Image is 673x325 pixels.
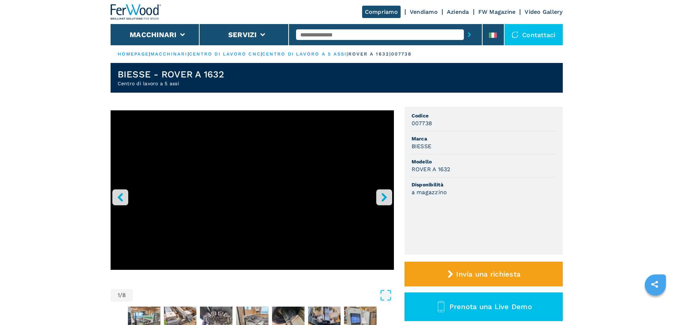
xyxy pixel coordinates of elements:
[412,165,450,173] h3: ROVER A 1632
[135,289,392,302] button: Open Fullscreen
[348,51,391,57] p: rover a 1632 |
[504,24,563,45] div: Contattaci
[118,292,120,298] span: 1
[118,69,224,80] h1: BIESSE - ROVER A 1632
[512,31,519,38] img: Contattaci
[412,181,556,188] span: Disponibilità
[189,51,261,57] a: centro di lavoro cnc
[412,112,556,119] span: Codice
[376,189,392,205] button: right-button
[261,51,262,57] span: |
[643,293,668,320] iframe: Chat
[118,80,224,87] h2: Centro di lavoro a 5 assi
[188,51,189,57] span: |
[228,30,257,39] button: Servizi
[412,142,432,150] h3: BIESSE
[347,51,348,57] span: |
[122,292,126,298] span: 8
[525,8,562,15] a: Video Gallery
[149,51,150,57] span: |
[456,270,520,278] span: Invia una richiesta
[646,275,663,293] a: sharethis
[412,188,447,196] h3: a magazzino
[449,302,532,311] span: Prenota una Live Demo
[391,51,412,57] p: 007738
[120,292,122,298] span: /
[150,51,188,57] a: macchinari
[112,189,128,205] button: left-button
[262,51,347,57] a: centro di lavoro a 5 assi
[405,292,563,321] button: Prenota una Live Demo
[130,30,177,39] button: Macchinari
[412,135,556,142] span: Marca
[405,262,563,286] button: Invia una richiesta
[447,8,469,15] a: Azienda
[412,158,556,165] span: Modello
[118,51,149,57] a: HOMEPAGE
[111,4,161,20] img: Ferwood
[362,6,401,18] a: Compriamo
[410,8,438,15] a: Vendiamo
[464,27,475,43] button: submit-button
[111,110,394,282] div: Go to Slide 1
[478,8,516,15] a: FW Magazine
[412,119,432,127] h3: 007738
